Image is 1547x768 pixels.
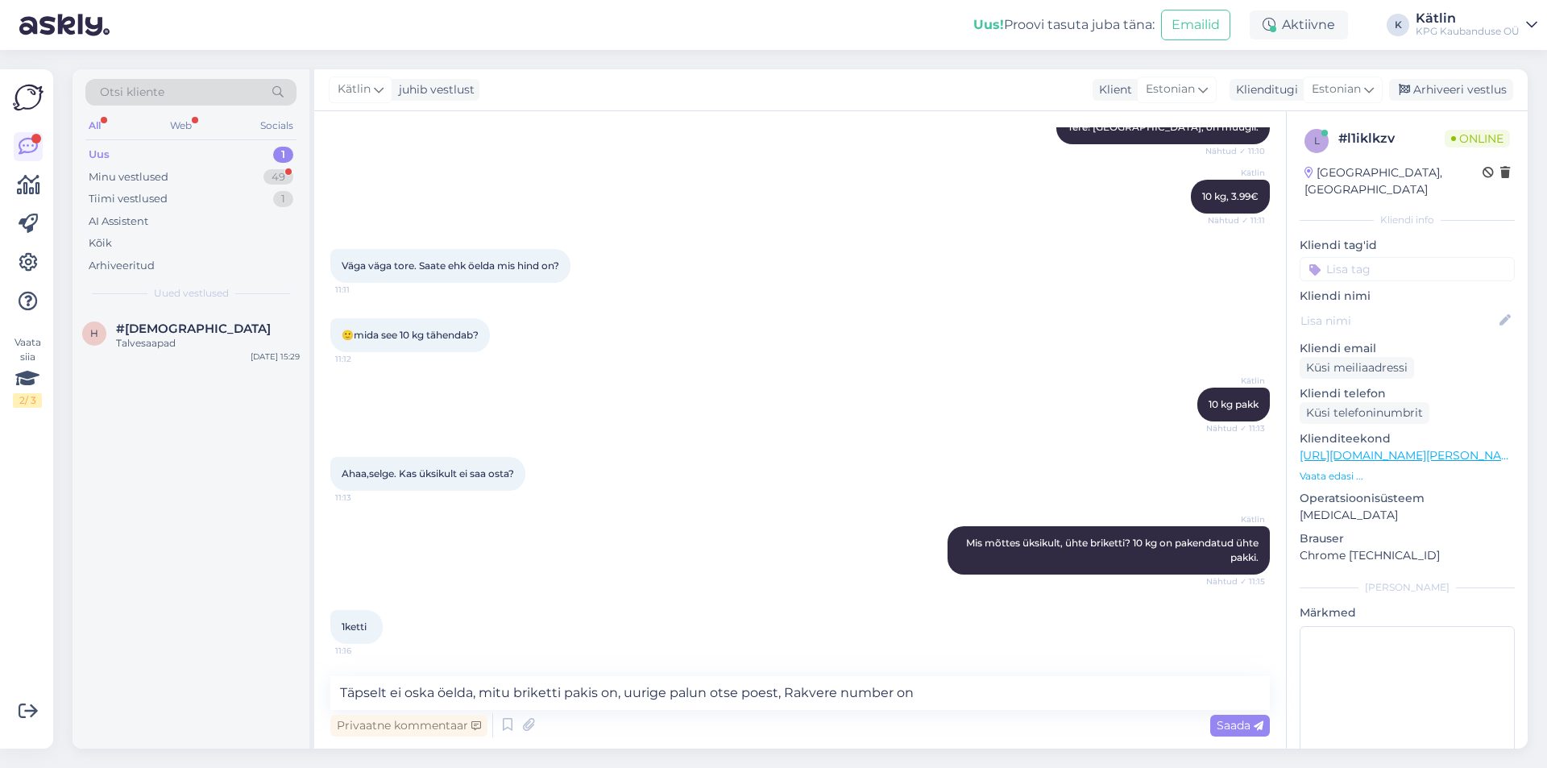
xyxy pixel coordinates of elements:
[13,335,42,408] div: Vaata siia
[1300,237,1515,254] p: Kliendi tag'id
[1093,81,1132,98] div: Klient
[100,84,164,101] span: Otsi kliente
[966,537,1261,563] span: Mis mõttes üksikult, ühte briketti? 10 kg on pakendatud ühte pakki.
[1300,357,1414,379] div: Küsi meiliaadressi
[1300,340,1515,357] p: Kliendi email
[1300,448,1522,463] a: [URL][DOMAIN_NAME][PERSON_NAME]
[1300,547,1515,564] p: Chrome [TECHNICAL_ID]
[1300,385,1515,402] p: Kliendi telefon
[1202,190,1259,202] span: 10 kg, 3.99€
[1300,312,1496,330] input: Lisa nimi
[167,115,195,136] div: Web
[273,147,293,163] div: 1
[1387,14,1409,36] div: K
[335,492,396,504] span: 11:13
[1300,604,1515,621] p: Märkmed
[1230,81,1298,98] div: Klienditugi
[257,115,297,136] div: Socials
[85,115,104,136] div: All
[89,258,155,274] div: Arhiveeritud
[263,169,293,185] div: 49
[392,81,475,98] div: juhib vestlust
[1205,167,1265,179] span: Kätlin
[1205,422,1265,434] span: Nähtud ✓ 11:13
[1314,135,1320,147] span: l
[251,351,300,363] div: [DATE] 15:29
[1068,121,1259,133] span: Tere! [GEOGRAPHIC_DATA], on müügil.
[973,17,1004,32] b: Uus!
[1416,12,1520,25] div: Kätlin
[1416,12,1537,38] a: KätlinKPG Kaubanduse OÜ
[1300,402,1429,424] div: Küsi telefoninumbrit
[1300,580,1515,595] div: [PERSON_NAME]
[342,329,479,341] span: 🙂mida see 10 kg tähendab?
[335,353,396,365] span: 11:12
[1300,530,1515,547] p: Brauser
[1205,214,1265,226] span: Nähtud ✓ 11:11
[116,336,300,351] div: Talvesaapad
[1300,469,1515,484] p: Vaata edasi ...
[1300,490,1515,507] p: Operatsioonisüsteem
[89,235,112,251] div: Kõik
[1209,398,1259,410] span: 10 kg pakk
[89,147,110,163] div: Uus
[154,286,229,301] span: Uued vestlused
[973,15,1155,35] div: Proovi tasuta juba täna:
[90,327,98,339] span: h
[330,676,1270,710] textarea: Täpselt ei oska öelda, mitu briketti pakis on, uurige palun otse poest, Rakvere number on
[1217,718,1263,733] span: Saada
[1416,25,1520,38] div: KPG Kaubanduse OÜ
[1205,375,1265,387] span: Kätlin
[1300,507,1515,524] p: [MEDICAL_DATA]
[338,81,371,98] span: Kätlin
[342,259,559,272] span: Väga väga tore. Saate ehk öelda mis hind on?
[1312,81,1361,98] span: Estonian
[1445,130,1510,147] span: Online
[335,284,396,296] span: 11:11
[89,191,168,207] div: Tiimi vestlused
[1146,81,1195,98] span: Estonian
[1161,10,1230,40] button: Emailid
[335,645,396,657] span: 11:16
[1304,164,1483,198] div: [GEOGRAPHIC_DATA], [GEOGRAPHIC_DATA]
[1300,213,1515,227] div: Kliendi info
[13,393,42,408] div: 2 / 3
[342,467,514,479] span: Ahaa,selge. Kas üksikult ei saa osta?
[13,82,44,113] img: Askly Logo
[1205,145,1265,157] span: Nähtud ✓ 11:10
[1338,129,1445,148] div: # l1iklkzv
[1389,79,1513,101] div: Arhiveeri vestlus
[89,214,148,230] div: AI Assistent
[1205,575,1265,587] span: Nähtud ✓ 11:15
[1300,430,1515,447] p: Klienditeekond
[1300,257,1515,281] input: Lisa tag
[116,322,271,336] span: #hzroamlu
[342,621,367,633] span: 1ketti
[330,715,487,737] div: Privaatne kommentaar
[273,191,293,207] div: 1
[1300,288,1515,305] p: Kliendi nimi
[1250,10,1348,39] div: Aktiivne
[89,169,168,185] div: Minu vestlused
[1205,513,1265,525] span: Kätlin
